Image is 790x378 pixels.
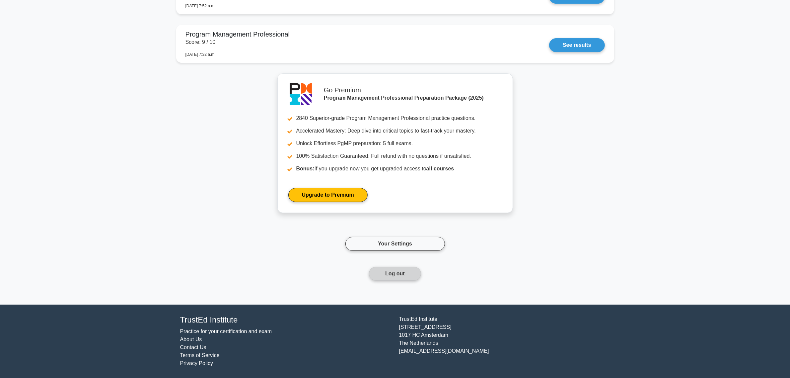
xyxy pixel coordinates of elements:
[345,237,445,251] a: Your Settings
[180,315,391,325] h4: TrustEd Institute
[549,38,605,52] a: See results
[180,336,202,342] a: About Us
[288,188,368,202] a: Upgrade to Premium
[180,352,220,358] a: Terms of Service
[180,329,272,334] a: Practice for your certification and exam
[369,267,421,281] button: Log out
[180,360,213,366] a: Privacy Policy
[180,344,206,350] a: Contact Us
[395,315,614,367] div: TrustEd Institute [STREET_ADDRESS] 1017 HC Amsterdam The Netherlands [EMAIL_ADDRESS][DOMAIN_NAME]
